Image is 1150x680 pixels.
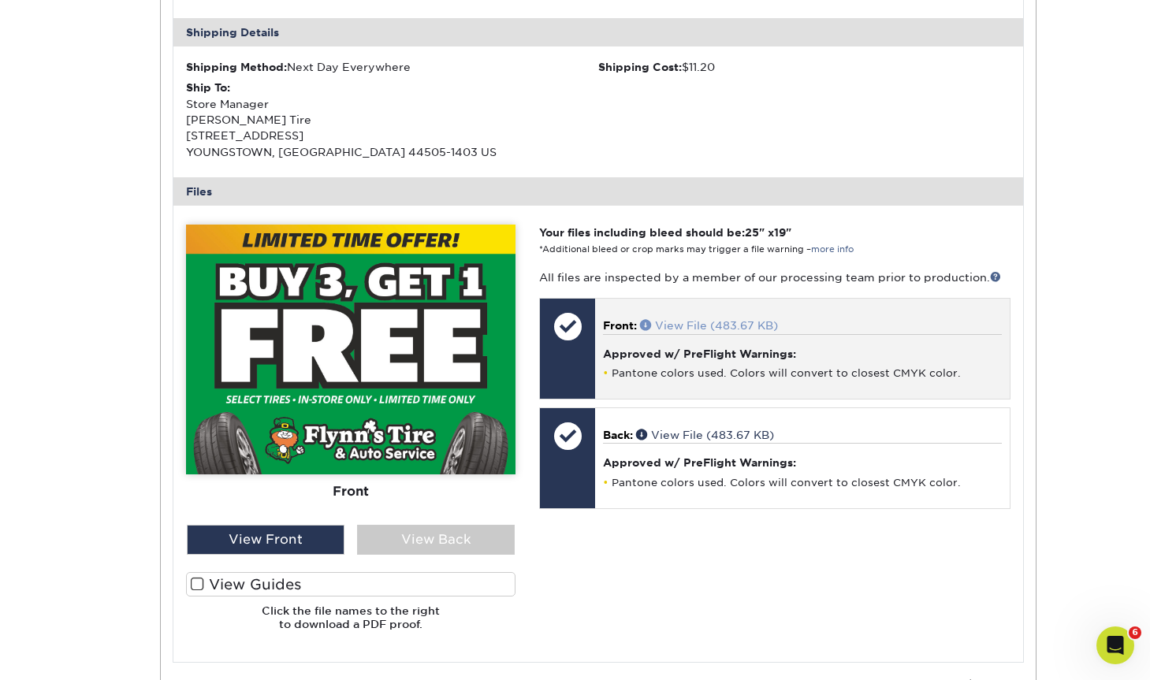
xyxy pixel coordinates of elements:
[186,80,598,160] div: Store Manager [PERSON_NAME] Tire [STREET_ADDRESS] YOUNGSTOWN, [GEOGRAPHIC_DATA] 44505-1403 US
[598,59,1010,75] div: $11.20
[186,474,515,509] div: Front
[603,347,1001,360] h4: Approved w/ PreFlight Warnings:
[603,456,1001,469] h4: Approved w/ PreFlight Warnings:
[1096,626,1134,664] iframe: Intercom live chat
[539,269,1010,285] p: All files are inspected by a member of our processing team prior to production.
[603,476,1001,489] li: Pantone colors used. Colors will convert to closest CMYK color.
[539,226,791,239] strong: Your files including bleed should be: " x "
[186,61,287,73] strong: Shipping Method:
[186,81,230,94] strong: Ship To:
[173,18,1023,46] div: Shipping Details
[774,226,786,239] span: 19
[357,525,515,555] div: View Back
[603,429,633,441] span: Back:
[186,572,515,596] label: View Guides
[186,604,515,643] h6: Click the file names to the right to download a PDF proof.
[811,244,854,255] a: more info
[603,319,637,332] span: Front:
[640,319,778,332] a: View File (483.67 KB)
[187,525,344,555] div: View Front
[598,61,682,73] strong: Shipping Cost:
[636,429,774,441] a: View File (483.67 KB)
[173,177,1023,206] div: Files
[1129,626,1141,639] span: 6
[539,244,854,255] small: *Additional bleed or crop marks may trigger a file warning –
[186,59,598,75] div: Next Day Everywhere
[745,226,759,239] span: 25
[603,366,1001,380] li: Pantone colors used. Colors will convert to closest CMYK color.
